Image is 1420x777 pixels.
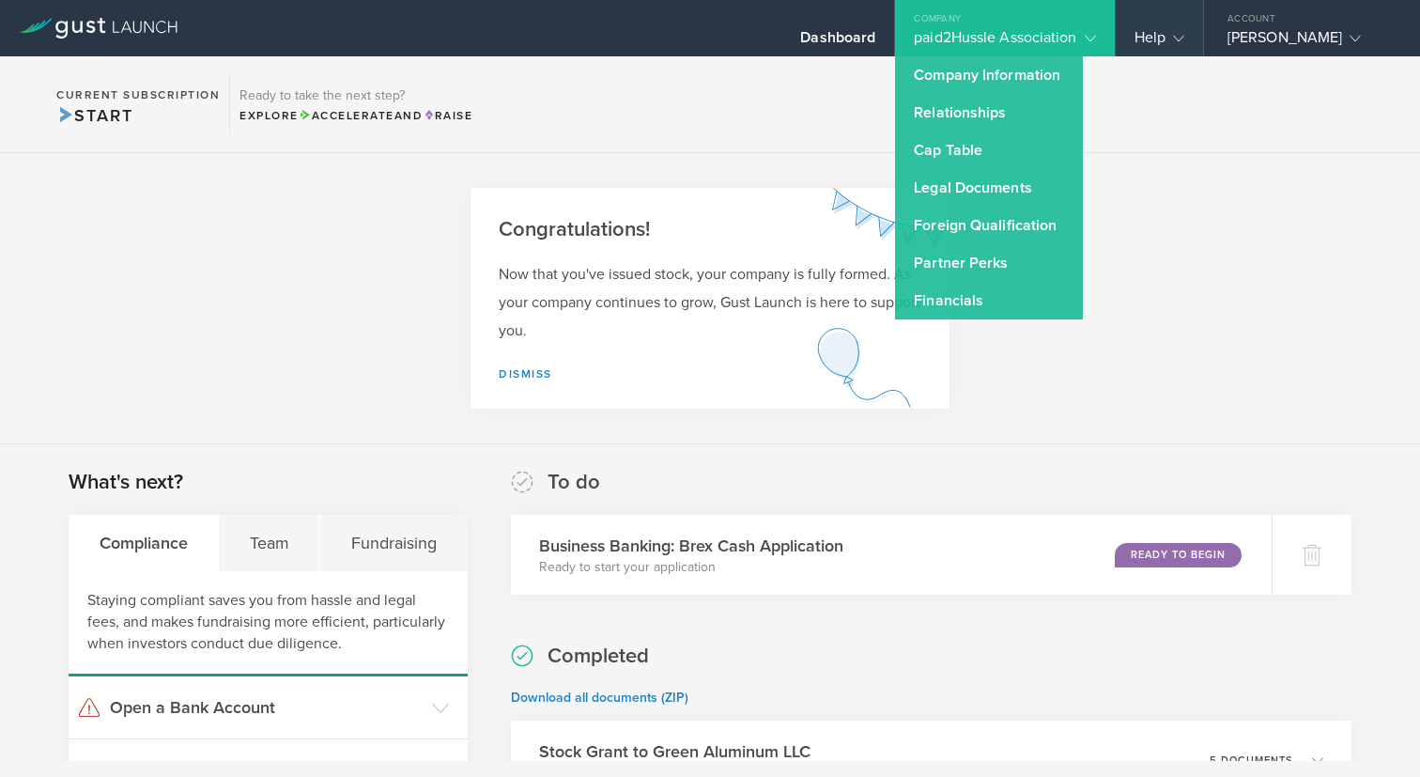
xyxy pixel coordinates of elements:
h2: To do [548,469,600,496]
div: Business Banking: Brex Cash ApplicationReady to start your applicationReady to Begin [511,515,1272,595]
span: Raise [423,109,472,122]
iframe: Chat Widget [999,30,1420,777]
h3: Business Banking: Brex Cash Application [539,534,843,558]
h3: Open a Bank Account [110,695,423,720]
p: Now that you've issued stock, your company is fully formed. As your company continues to grow, Gu... [499,260,921,345]
a: Download all documents (ZIP) [511,690,688,706]
h3: Stock Grant to Green Aluminum LLC [539,739,810,764]
div: Team [219,515,320,571]
div: [PERSON_NAME] [1227,28,1387,56]
div: Ready to take the next step?ExploreAccelerateandRaise [229,75,482,133]
div: paid2Hussle Association [914,28,1095,56]
h3: Ready to take the next step? [239,89,472,102]
h2: What's next? [69,469,183,496]
div: Compliance [69,515,219,571]
div: Fundraising [320,515,467,571]
p: Ready to start your application [539,558,843,577]
span: Accelerate [299,109,394,122]
div: Help [1134,28,1184,56]
h2: Current Subscription [56,89,220,101]
a: Dismiss [499,367,552,381]
div: Explore [239,107,472,124]
div: Staying compliant saves you from hassle and legal fees, and makes fundraising more efficient, par... [69,571,468,676]
h2: Congratulations! [499,216,921,243]
div: Dashboard [800,28,875,56]
h2: Completed [548,643,649,670]
span: Start [56,105,132,126]
span: and [299,109,424,122]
